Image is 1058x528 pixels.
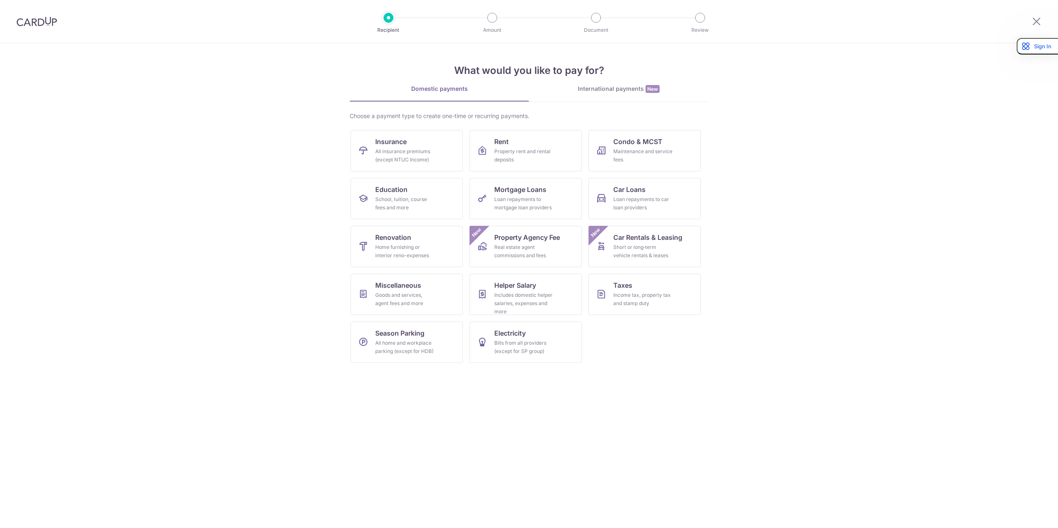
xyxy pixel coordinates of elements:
[470,226,484,239] span: New
[462,26,523,34] p: Amount
[589,178,701,219] a: Car LoansLoan repayments to car loan providers
[529,85,708,93] div: International payments
[350,63,708,78] h4: What would you like to pay for?
[613,137,662,147] span: Condo & MCST
[494,291,554,316] div: Includes domestic helper salaries, expenses and more
[375,185,407,194] span: Education
[494,328,526,338] span: Electricity
[469,274,582,315] a: Helper SalaryIncludes domestic helper salaries, expenses and more
[469,226,582,267] a: Property Agency FeeReal estate agent commissions and feesNew
[494,232,560,242] span: Property Agency Fee
[350,274,463,315] a: MiscellaneousGoods and services, agent fees and more
[494,280,536,290] span: Helper Salary
[350,178,463,219] a: EducationSchool, tuition, course fees and more
[375,280,421,290] span: Miscellaneous
[375,291,435,308] div: Goods and services, agent fees and more
[565,26,627,34] p: Document
[350,112,708,120] div: Choose a payment type to create one-time or recurring payments.
[613,280,632,290] span: Taxes
[589,274,701,315] a: TaxesIncome tax, property tax and stamp duty
[350,130,463,171] a: InsuranceAll insurance premiums (except NTUC Income)
[375,328,424,338] span: Season Parking
[613,243,673,260] div: Short or long‑term vehicle rentals & leases
[469,130,582,171] a: RentProperty rent and rental deposits
[646,85,660,93] span: New
[613,195,673,212] div: Loan repayments to car loan providers
[358,26,419,34] p: Recipient
[589,130,701,171] a: Condo & MCSTMaintenance and service fees
[350,226,463,267] a: RenovationHome furnishing or interior reno-expenses
[613,232,682,242] span: Car Rentals & Leasing
[494,243,554,260] div: Real estate agent commissions and fees
[613,291,673,308] div: Income tax, property tax and stamp duty
[494,137,509,147] span: Rent
[589,226,603,239] span: New
[375,137,407,147] span: Insurance
[494,147,554,164] div: Property rent and rental deposits
[375,195,435,212] div: School, tuition, course fees and more
[494,339,554,355] div: Bills from all providers (except for SP group)
[494,185,546,194] span: Mortgage Loans
[17,17,57,26] img: CardUp
[469,178,582,219] a: Mortgage LoansLoan repayments to mortgage loan providers
[613,147,673,164] div: Maintenance and service fees
[613,185,646,194] span: Car Loans
[375,232,411,242] span: Renovation
[589,226,701,267] a: Car Rentals & LeasingShort or long‑term vehicle rentals & leasesNew
[670,26,731,34] p: Review
[375,243,435,260] div: Home furnishing or interior reno-expenses
[375,147,435,164] div: All insurance premiums (except NTUC Income)
[375,339,435,355] div: All home and workplace parking (except for HDB)
[350,322,463,363] a: Season ParkingAll home and workplace parking (except for HDB)
[469,322,582,363] a: ElectricityBills from all providers (except for SP group)
[494,195,554,212] div: Loan repayments to mortgage loan providers
[350,85,529,93] div: Domestic payments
